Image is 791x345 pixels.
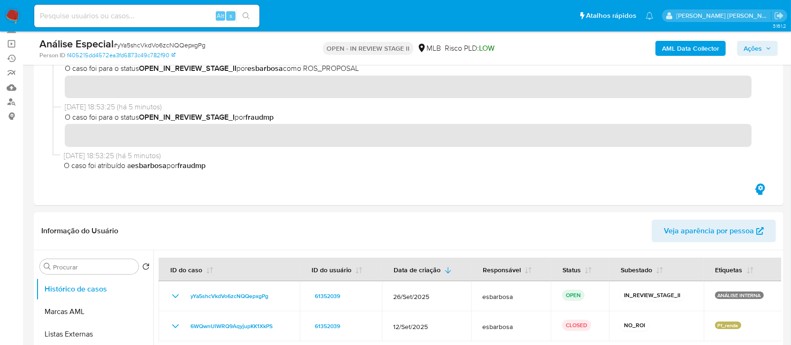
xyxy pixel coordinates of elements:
[39,51,65,60] b: Person ID
[34,10,259,22] input: Pesquise usuários ou casos...
[36,278,153,300] button: Histórico de casos
[39,36,114,51] b: Análise Especial
[744,41,762,56] span: Ações
[586,11,636,21] span: Atalhos rápidos
[445,43,494,54] span: Risco PLD:
[677,11,771,20] p: alessandra.barbosa@mercadopago.com
[114,40,205,50] span: # yYa5shcVkdVo6zcNQQepxgPg
[479,43,494,54] span: LOW
[773,22,786,30] span: 3.161.2
[67,51,175,60] a: f405215dd4572ea3fd6873c49c782f90
[737,41,778,56] button: Ações
[229,11,232,20] span: s
[662,41,719,56] b: AML Data Collector
[655,41,726,56] button: AML Data Collector
[323,42,413,55] p: OPEN - IN REVIEW STAGE II
[417,43,441,54] div: MLB
[236,9,256,23] button: search-icon
[652,220,776,242] button: Veja aparência por pessoa
[646,12,654,20] a: Notificações
[142,263,150,273] button: Retornar ao pedido padrão
[36,300,153,323] button: Marcas AML
[774,11,784,21] a: Sair
[44,263,51,270] button: Procurar
[53,263,135,271] input: Procurar
[664,220,754,242] span: Veja aparência por pessoa
[41,226,118,236] h1: Informação do Usuário
[217,11,224,20] span: Alt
